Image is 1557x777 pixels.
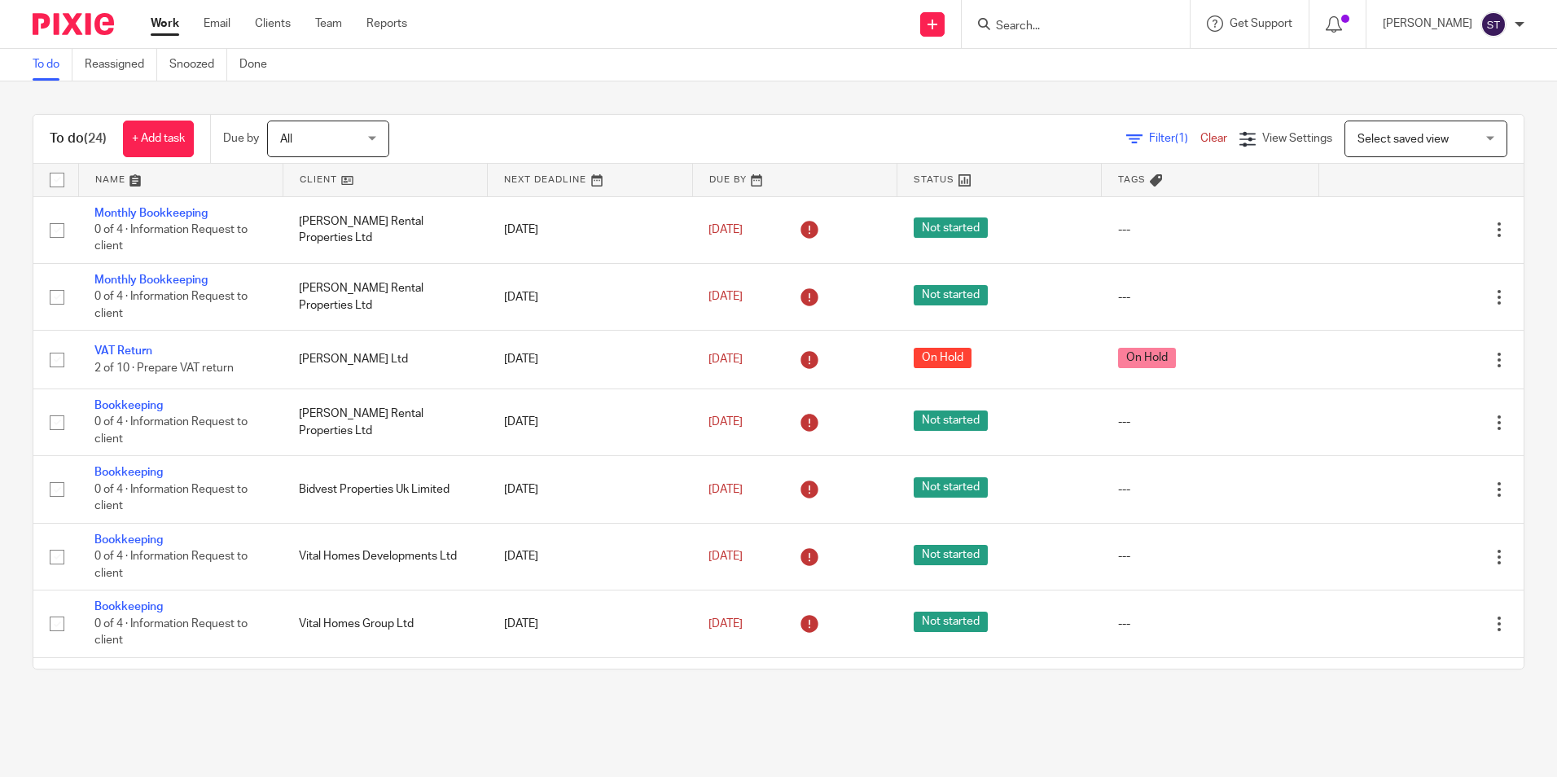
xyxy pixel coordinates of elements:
[488,590,692,657] td: [DATE]
[708,484,743,495] span: [DATE]
[488,388,692,455] td: [DATE]
[94,467,163,478] a: Bookkeeping
[94,534,163,546] a: Bookkeeping
[94,484,248,512] span: 0 of 4 · Information Request to client
[283,456,487,523] td: Bidvest Properties Uk Limited
[169,49,227,81] a: Snoozed
[1118,481,1303,498] div: ---
[94,551,248,579] span: 0 of 4 · Information Request to client
[1383,15,1472,32] p: [PERSON_NAME]
[914,612,988,632] span: Not started
[94,224,248,252] span: 0 of 4 · Information Request to client
[1480,11,1507,37] img: svg%3E
[488,196,692,263] td: [DATE]
[488,263,692,330] td: [DATE]
[94,618,248,647] span: 0 of 4 · Information Request to client
[50,130,107,147] h1: To do
[1118,616,1303,632] div: ---
[94,208,208,219] a: Monthly Bookkeeping
[283,657,487,724] td: [PERSON_NAME] Rental Properties Ltd
[708,224,743,235] span: [DATE]
[708,292,743,303] span: [DATE]
[94,416,248,445] span: 0 of 4 · Information Request to client
[283,388,487,455] td: [PERSON_NAME] Rental Properties Ltd
[1118,348,1176,368] span: On Hold
[33,13,114,35] img: Pixie
[280,134,292,145] span: All
[1230,18,1292,29] span: Get Support
[708,353,743,365] span: [DATE]
[488,331,692,388] td: [DATE]
[94,292,248,320] span: 0 of 4 · Information Request to client
[283,196,487,263] td: [PERSON_NAME] Rental Properties Ltd
[94,274,208,286] a: Monthly Bookkeeping
[123,121,194,157] a: + Add task
[366,15,407,32] a: Reports
[1149,133,1200,144] span: Filter
[283,523,487,590] td: Vital Homes Developments Ltd
[914,348,971,368] span: On Hold
[914,410,988,431] span: Not started
[1118,548,1303,564] div: ---
[1118,414,1303,430] div: ---
[914,477,988,498] span: Not started
[283,331,487,388] td: [PERSON_NAME] Ltd
[488,523,692,590] td: [DATE]
[1262,133,1332,144] span: View Settings
[1118,289,1303,305] div: ---
[283,263,487,330] td: [PERSON_NAME] Rental Properties Ltd
[994,20,1141,34] input: Search
[151,15,179,32] a: Work
[1118,175,1146,184] span: Tags
[94,345,152,357] a: VAT Return
[84,132,107,145] span: (24)
[94,362,234,374] span: 2 of 10 · Prepare VAT return
[315,15,342,32] a: Team
[914,217,988,238] span: Not started
[94,400,163,411] a: Bookkeeping
[1118,222,1303,238] div: ---
[85,49,157,81] a: Reassigned
[488,657,692,724] td: [DATE]
[488,456,692,523] td: [DATE]
[239,49,279,81] a: Done
[255,15,291,32] a: Clients
[1200,133,1227,144] a: Clear
[708,551,743,562] span: [DATE]
[33,49,72,81] a: To do
[708,416,743,428] span: [DATE]
[914,545,988,565] span: Not started
[914,285,988,305] span: Not started
[283,590,487,657] td: Vital Homes Group Ltd
[94,669,163,680] a: Bookkeeping
[708,618,743,630] span: [DATE]
[223,130,259,147] p: Due by
[1175,133,1188,144] span: (1)
[204,15,230,32] a: Email
[94,601,163,612] a: Bookkeeping
[1357,134,1449,145] span: Select saved view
